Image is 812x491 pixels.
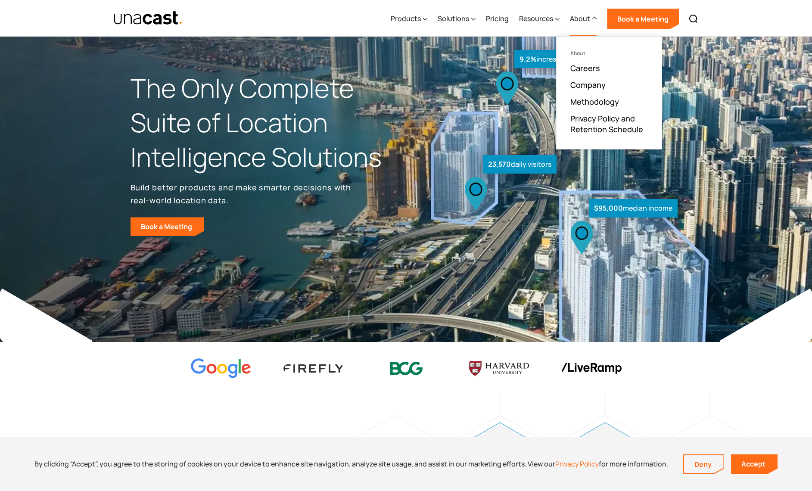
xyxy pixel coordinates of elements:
[376,356,436,381] img: BCG logo
[131,71,406,174] h1: The Only Complete Suite of Location Intelligence Solutions
[570,96,619,107] a: Methodology
[520,54,536,64] strong: 9.2%
[570,1,597,37] div: About
[483,155,557,174] div: daily visitors
[519,1,560,37] div: Resources
[469,358,529,379] img: Harvard U logo
[191,358,251,379] img: Google logo Color
[570,113,648,135] a: Privacy Policy and Retention Schedule
[688,14,699,24] img: Search icon
[570,50,648,56] div: About
[113,11,184,26] img: Unacast text logo
[514,50,613,68] div: increase in foot traffic
[556,36,662,149] nav: About
[561,363,622,374] img: liveramp logo
[684,455,724,473] a: Deny
[570,80,606,90] a: Company
[570,13,590,24] div: About
[113,11,184,26] a: home
[555,459,599,469] a: Privacy Policy
[486,1,509,37] a: Pricing
[570,63,600,73] a: Careers
[607,9,679,29] a: Book a Meeting
[594,203,623,213] strong: $95,000
[438,13,469,24] div: Solutions
[731,454,778,474] a: Accept
[34,459,668,469] div: By clicking “Accept”, you agree to the storing of cookies on your device to enhance site navigati...
[589,199,678,218] div: median income
[391,13,421,24] div: Products
[131,181,355,207] p: Build better products and make smarter decisions with real-world location data.
[283,364,344,373] img: Firefly Advertising logo
[438,1,476,37] div: Solutions
[488,159,511,169] strong: 23,570
[519,13,553,24] div: Resources
[131,217,204,236] a: Book a Meeting
[391,1,427,37] div: Products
